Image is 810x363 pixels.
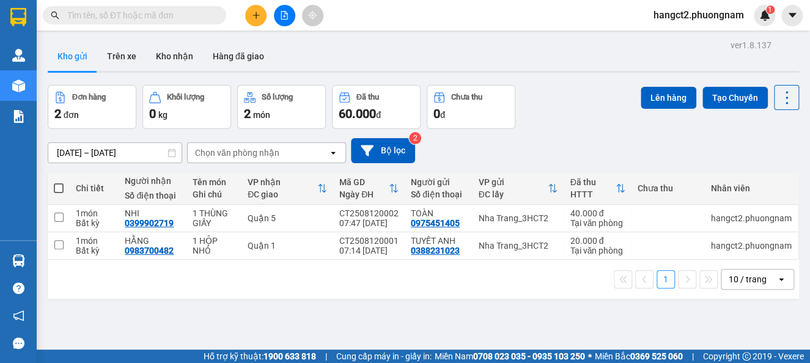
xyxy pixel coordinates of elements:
button: Kho nhận [146,42,203,71]
div: TUYẾT ANH [411,236,466,246]
div: 0975451405 [411,218,460,228]
span: | [325,350,327,363]
span: message [13,337,24,349]
img: solution-icon [12,110,25,123]
button: file-add [274,5,295,26]
div: Khối lượng [167,93,204,101]
div: VP gửi [478,177,548,187]
span: Miền Nam [435,350,585,363]
div: 07:47 [DATE] [339,218,399,228]
span: món [253,110,270,120]
img: warehouse-icon [12,254,25,267]
span: | [692,350,694,363]
span: 60.000 [339,106,376,121]
div: 0983700482 [125,246,174,255]
th: Toggle SortBy [333,172,405,205]
button: caret-down [781,5,803,26]
div: Chưa thu [451,93,482,101]
div: 1 món [76,208,112,218]
div: 1 THÙNG GIẤY [193,208,236,228]
div: 07:14 [DATE] [339,246,399,255]
span: Cung cấp máy in - giấy in: [336,350,432,363]
span: plus [252,11,260,20]
button: Trên xe [97,42,146,71]
div: ver 1.8.137 [731,38,771,52]
span: file-add [280,11,289,20]
div: Số lượng [262,93,293,101]
div: Nha Trang_3HCT2 [478,241,558,251]
span: caret-down [787,10,798,21]
span: 1 [768,5,772,14]
svg: open [328,148,338,158]
button: Lên hàng [641,87,696,109]
span: search [51,11,59,20]
div: TOÀN [411,208,466,218]
input: Select a date range. [48,143,182,163]
div: Quận 1 [248,241,327,251]
div: ĐC giao [248,189,317,199]
div: Tại văn phòng [570,246,625,255]
button: Đã thu60.000đ [332,85,421,129]
div: Số điện thoại [125,191,180,200]
div: 40.000 đ [570,208,625,218]
button: plus [245,5,267,26]
span: notification [13,310,24,321]
strong: 0369 525 060 [630,351,683,361]
div: Đã thu [570,177,615,187]
div: VP nhận [248,177,317,187]
span: question-circle [13,282,24,294]
span: ⚪️ [588,354,592,359]
div: Mã GD [339,177,389,187]
span: đ [376,110,381,120]
img: warehouse-icon [12,79,25,92]
div: Chi tiết [76,183,112,193]
div: Số điện thoại [411,189,466,199]
div: hangct2.phuongnam [711,241,792,251]
button: Khối lượng0kg [142,85,231,129]
div: 0399902719 [125,218,174,228]
span: Hỗ trợ kỹ thuật: [204,350,316,363]
img: icon-new-feature [759,10,770,21]
div: ĐC lấy [478,189,548,199]
div: Chọn văn phòng nhận [195,147,279,159]
span: 2 [54,106,61,121]
span: đơn [64,110,79,120]
div: Chưa thu [638,183,699,193]
div: Tên món [193,177,236,187]
strong: 1900 633 818 [263,351,316,361]
div: Quận 5 [248,213,327,223]
svg: open [776,274,786,284]
button: Hàng đã giao [203,42,274,71]
sup: 1 [766,5,775,14]
div: 1 HỘP NHỎ [193,236,236,255]
button: Bộ lọc [351,138,415,163]
div: Ghi chú [193,189,236,199]
button: aim [302,5,323,26]
sup: 2 [409,132,421,144]
div: HẰNG [125,236,180,246]
input: Tìm tên, số ĐT hoặc mã đơn [67,9,212,22]
button: Chưa thu0đ [427,85,515,129]
strong: 0708 023 035 - 0935 103 250 [473,351,585,361]
div: Đơn hàng [72,93,106,101]
button: Số lượng2món [237,85,326,129]
div: Ngày ĐH [339,189,389,199]
div: Người gửi [411,177,466,187]
div: Nha Trang_3HCT2 [478,213,558,223]
button: Tạo Chuyến [702,87,768,109]
span: kg [158,110,168,120]
div: NHI [125,208,180,218]
div: Đã thu [356,93,379,101]
div: Bất kỳ [76,246,112,255]
span: 0 [433,106,440,121]
div: 1 món [76,236,112,246]
img: warehouse-icon [12,49,25,62]
div: 10 / trang [729,273,767,285]
button: 1 [657,270,675,288]
img: logo-vxr [10,8,26,26]
span: copyright [742,352,751,361]
span: Miền Bắc [595,350,683,363]
button: Kho gửi [48,42,97,71]
div: Tại văn phòng [570,218,625,228]
div: hangct2.phuongnam [711,213,792,223]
